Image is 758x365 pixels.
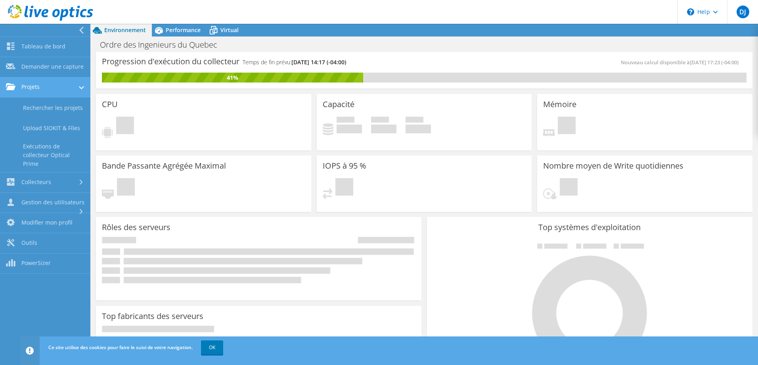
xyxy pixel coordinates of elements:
h3: IOPS à 95 % [323,161,366,170]
span: En attente [560,178,578,198]
h3: Top systèmes d'exploitation [433,223,747,232]
span: Utilisé [337,117,354,125]
span: [DATE] 14:17 (-04:00) [291,58,346,66]
span: En attente [117,178,135,198]
h4: Temps de fin prévu: [243,58,346,67]
h3: Capacité [323,100,354,109]
a: OK [201,340,223,355]
span: [DATE] 17:23 (-04:00) [690,59,739,66]
span: Nouveau calcul disponible à [621,59,743,66]
span: Performance [166,26,201,34]
h3: Rôles des serveurs [102,223,170,232]
h4: 0 Gio [337,125,362,133]
span: En attente [335,178,353,198]
h3: CPU [102,100,118,109]
h4: 0 Gio [406,125,431,133]
h3: Top fabricants des serveurs [102,312,203,321]
span: Environnement [104,26,146,34]
svg: \n [687,8,694,15]
span: En attente [558,117,576,136]
h1: Ordre des Ingenieurs du Quebec [96,40,230,49]
span: DJ [737,6,749,18]
div: 41% [102,73,363,82]
h3: Bande Passante Agrégée Maximal [102,161,226,170]
h4: 0 Gio [371,125,396,133]
span: En attente [116,117,134,136]
span: Ce site utilise des cookies pour faire le suivi de votre navigation. [48,344,193,351]
h3: Mémoire [543,100,576,109]
span: Total [406,117,423,125]
span: Virtual [220,26,239,34]
h3: Nombre moyen de Write quotidiennes [543,161,683,170]
span: Espace libre [371,117,389,125]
